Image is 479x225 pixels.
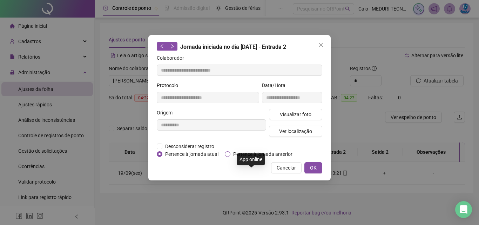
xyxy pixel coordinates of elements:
span: OK [310,164,317,172]
button: left [157,42,167,51]
div: Open Intercom Messenger [455,201,472,218]
button: Ver localização [269,126,322,137]
span: Visualizar foto [280,111,311,118]
span: Ver localização [279,127,312,135]
label: Protocolo [157,81,183,89]
span: close [318,42,324,48]
label: Data/Hora [262,81,290,89]
div: App online [237,153,265,165]
span: Pertence à jornada anterior [230,150,295,158]
span: Desconsiderar registro [162,143,217,150]
label: Colaborador [157,54,189,62]
button: OK [304,162,322,173]
span: left [160,44,164,49]
div: Jornada iniciada no dia [DATE] - Entrada 2 [157,42,322,51]
label: Origem [157,109,177,117]
button: Visualizar foto [269,109,322,120]
button: Close [315,39,326,51]
span: Pertence à jornada atual [162,150,221,158]
button: Cancelar [271,162,302,173]
span: right [170,44,175,49]
button: right [167,42,177,51]
span: Cancelar [277,164,296,172]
